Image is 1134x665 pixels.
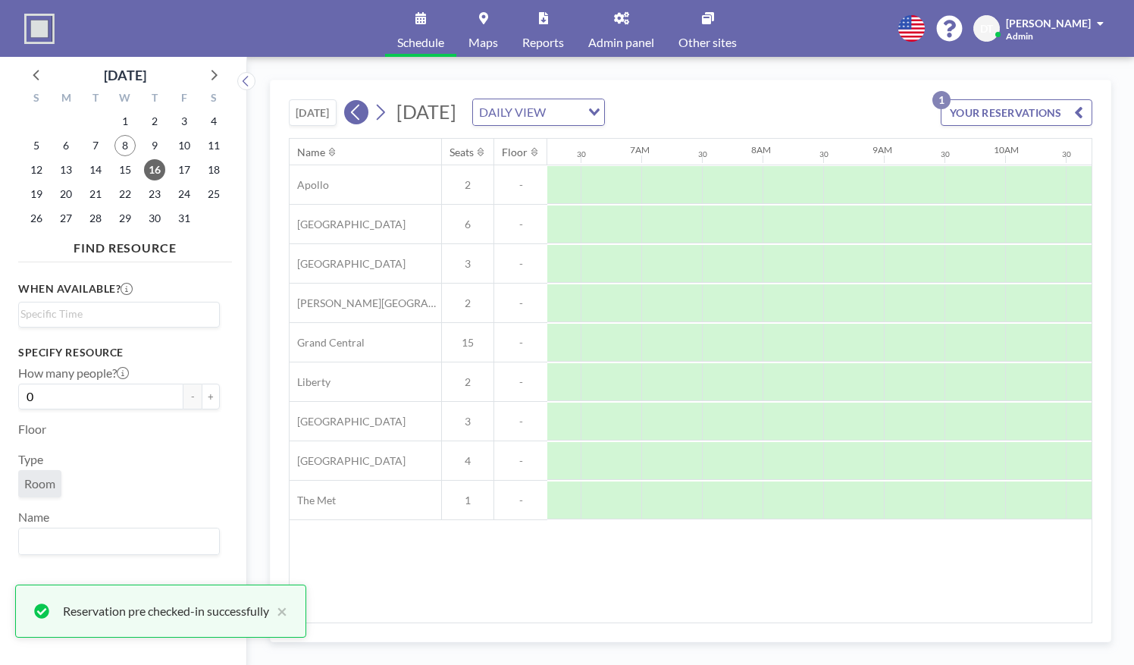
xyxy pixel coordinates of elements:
span: Friday, October 10, 2025 [174,135,195,156]
span: Saturday, October 25, 2025 [203,184,224,205]
div: 30 [819,149,829,159]
span: 1 [442,494,493,507]
span: - [494,296,547,310]
span: Monday, October 6, 2025 [55,135,77,156]
span: 15 [442,336,493,350]
div: Search for option [19,303,219,325]
button: + [202,384,220,409]
img: organization-logo [24,14,55,44]
input: Search for option [20,306,211,322]
div: 30 [577,149,586,159]
input: Search for option [550,102,579,122]
div: Search for option [19,529,219,554]
div: 10AM [994,144,1019,155]
span: Wednesday, October 15, 2025 [114,159,136,180]
div: T [139,89,169,109]
span: Thursday, October 23, 2025 [144,184,165,205]
div: Name [297,146,325,159]
span: Thursday, October 30, 2025 [144,208,165,229]
span: Thursday, October 9, 2025 [144,135,165,156]
span: Tuesday, October 21, 2025 [85,184,106,205]
span: Liberty [290,375,330,389]
span: [DATE] [396,100,456,123]
span: Friday, October 17, 2025 [174,159,195,180]
div: Seats [450,146,474,159]
span: Tuesday, October 7, 2025 [85,135,106,156]
span: Other sites [678,36,737,49]
div: 30 [941,149,950,159]
span: Room [24,476,55,491]
div: [DATE] [104,64,146,86]
span: - [494,336,547,350]
div: Search for option [473,99,604,125]
span: Sunday, October 12, 2025 [26,159,47,180]
div: S [199,89,228,109]
span: Reports [522,36,564,49]
span: Friday, October 24, 2025 [174,184,195,205]
span: Monday, October 27, 2025 [55,208,77,229]
span: Monday, October 20, 2025 [55,184,77,205]
div: F [169,89,199,109]
div: W [111,89,140,109]
span: 2 [442,178,493,192]
div: T [81,89,111,109]
div: 7AM [630,144,650,155]
span: Schedule [397,36,444,49]
span: 2 [442,296,493,310]
span: [GEOGRAPHIC_DATA] [290,218,406,231]
span: - [494,178,547,192]
div: 9AM [872,144,892,155]
div: Floor [502,146,528,159]
label: Name [18,510,49,525]
span: - [494,257,547,271]
span: - [494,375,547,389]
span: Friday, October 31, 2025 [174,208,195,229]
h4: FIND RESOURCE [18,234,232,256]
div: S [22,89,52,109]
span: Wednesday, October 1, 2025 [114,111,136,132]
span: Maps [468,36,498,49]
span: Admin panel [588,36,654,49]
input: Search for option [20,532,211,551]
span: 3 [442,415,493,428]
span: Admin [1006,30,1033,42]
span: [PERSON_NAME][GEOGRAPHIC_DATA] [290,296,441,310]
span: 3 [442,257,493,271]
span: [GEOGRAPHIC_DATA] [290,257,406,271]
span: DAILY VIEW [476,102,549,122]
span: Sunday, October 19, 2025 [26,184,47,205]
button: - [183,384,202,409]
span: 6 [442,218,493,231]
span: - [494,494,547,507]
span: - [494,454,547,468]
span: Tuesday, October 14, 2025 [85,159,106,180]
span: Saturday, October 18, 2025 [203,159,224,180]
span: Friday, October 3, 2025 [174,111,195,132]
span: Monday, October 13, 2025 [55,159,77,180]
label: Type [18,452,43,467]
label: Floor [18,422,46,437]
span: [GEOGRAPHIC_DATA] [290,415,406,428]
span: - [494,218,547,231]
span: 4 [442,454,493,468]
span: Saturday, October 11, 2025 [203,135,224,156]
span: Tuesday, October 28, 2025 [85,208,106,229]
span: [PERSON_NAME] [1006,17,1091,30]
span: Thursday, October 16, 2025 [144,159,165,180]
div: Reservation pre checked-in successfully [63,602,269,620]
span: Thursday, October 2, 2025 [144,111,165,132]
div: 30 [698,149,707,159]
span: 2 [442,375,493,389]
span: The Met [290,494,336,507]
span: Wednesday, October 8, 2025 [114,135,136,156]
div: 8AM [751,144,771,155]
span: Saturday, October 4, 2025 [203,111,224,132]
h3: Specify resource [18,346,220,359]
span: Wednesday, October 22, 2025 [114,184,136,205]
span: DT [980,22,993,36]
label: How many people? [18,365,129,381]
span: [GEOGRAPHIC_DATA] [290,454,406,468]
button: YOUR RESERVATIONS1 [941,99,1092,126]
p: 1 [932,91,951,109]
span: Sunday, October 26, 2025 [26,208,47,229]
